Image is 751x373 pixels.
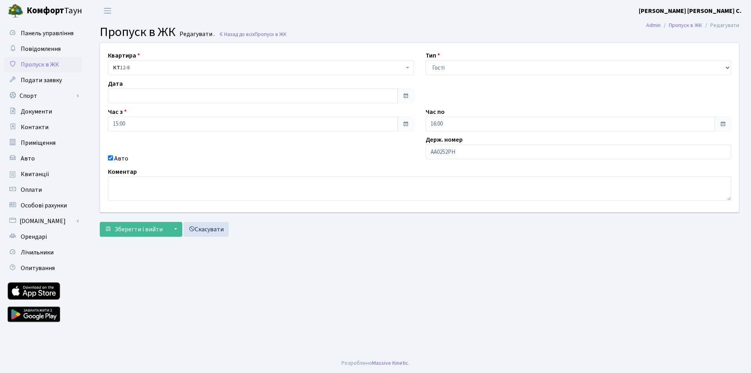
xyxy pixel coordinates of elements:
[4,198,82,213] a: Особові рахунки
[114,154,128,163] label: Авто
[113,64,404,72] span: <b>КТ</b>&nbsp;&nbsp;&nbsp;&nbsp;12-8
[4,166,82,182] a: Квитанції
[4,25,82,41] a: Панель управління
[4,245,82,260] a: Лічильники
[21,248,54,257] span: Лічильники
[4,213,82,229] a: [DOMAIN_NAME]
[115,225,163,234] span: Зберегти і вийти
[639,6,742,16] a: [PERSON_NAME] [PERSON_NAME] С.
[21,107,52,116] span: Документи
[21,201,67,210] span: Особові рахунки
[426,144,731,159] input: AA0001AA
[4,229,82,245] a: Орендарі
[4,104,82,119] a: Документи
[27,4,82,18] span: Таун
[100,23,176,41] span: Пропуск в ЖК
[108,60,414,75] span: <b>КТ</b>&nbsp;&nbsp;&nbsp;&nbsp;12-8
[183,222,229,237] a: Скасувати
[21,60,59,69] span: Пропуск в ЖК
[4,260,82,276] a: Опитування
[4,135,82,151] a: Приміщення
[98,4,117,17] button: Переключити навігацію
[21,186,42,194] span: Оплати
[108,79,123,88] label: Дата
[4,41,82,57] a: Повідомлення
[372,359,408,367] a: Massive Kinetic
[21,45,61,53] span: Повідомлення
[4,88,82,104] a: Спорт
[21,264,55,272] span: Опитування
[255,31,287,38] span: Пропуск в ЖК
[426,107,445,117] label: Час по
[341,359,410,368] div: Розроблено .
[8,3,23,19] img: logo.png
[219,31,287,38] a: Назад до всіхПропуск в ЖК
[669,21,702,29] a: Пропуск в ЖК
[21,154,35,163] span: Авто
[21,123,49,132] span: Контакти
[4,72,82,88] a: Подати заявку
[4,119,82,135] a: Контакти
[4,151,82,166] a: Авто
[21,76,62,85] span: Подати заявку
[426,135,463,144] label: Держ. номер
[21,170,49,178] span: Квитанції
[4,57,82,72] a: Пропуск в ЖК
[21,139,56,147] span: Приміщення
[108,107,127,117] label: Час з
[21,29,74,38] span: Панель управління
[100,222,168,237] button: Зберегти і вийти
[634,17,751,34] nav: breadcrumb
[27,4,64,17] b: Комфорт
[639,7,742,15] b: [PERSON_NAME] [PERSON_NAME] С.
[108,167,137,177] label: Коментар
[426,51,440,60] label: Тип
[113,64,120,72] b: КТ
[21,232,47,241] span: Орендарі
[646,21,661,29] a: Admin
[108,51,140,60] label: Квартира
[178,31,215,38] small: Редагувати .
[4,182,82,198] a: Оплати
[702,21,739,30] li: Редагувати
